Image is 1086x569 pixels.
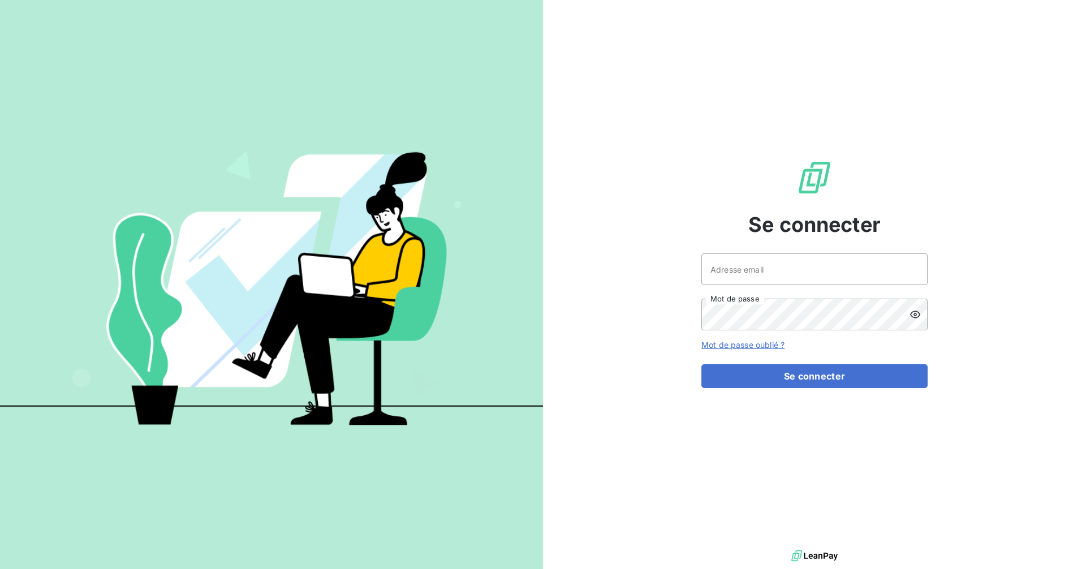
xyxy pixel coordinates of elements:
input: placeholder [701,253,928,285]
span: Se connecter [748,209,881,240]
button: Se connecter [701,364,928,388]
img: Logo LeanPay [796,160,833,196]
img: logo [791,548,838,564]
a: Mot de passe oublié ? [701,340,785,350]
